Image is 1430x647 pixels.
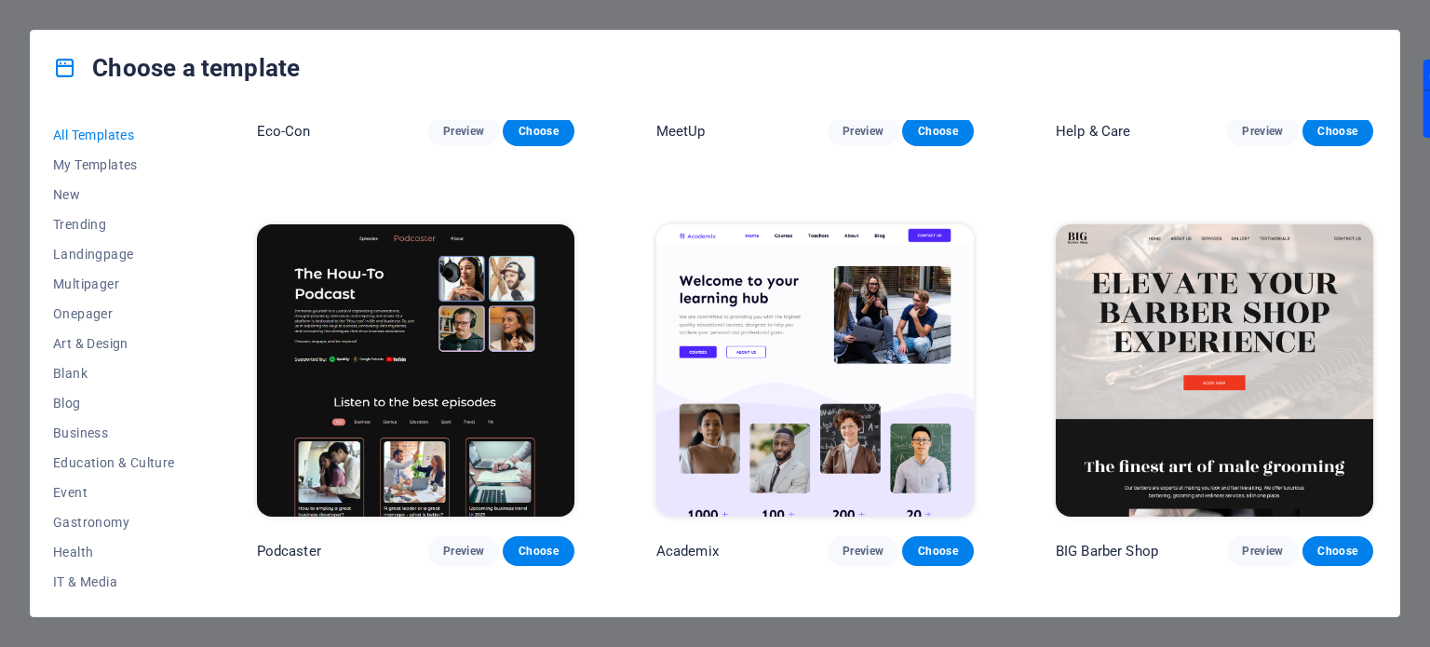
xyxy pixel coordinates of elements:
[1302,536,1373,566] button: Choose
[53,567,175,597] button: IT & Media
[257,122,311,141] p: Eco-Con
[428,536,499,566] button: Preview
[53,455,175,470] span: Education & Culture
[443,544,484,559] span: Preview
[53,425,175,440] span: Business
[53,306,175,321] span: Onepager
[53,366,175,381] span: Blank
[53,276,175,291] span: Multipager
[902,116,973,146] button: Choose
[53,217,175,232] span: Trending
[53,574,175,589] span: IT & Media
[53,537,175,567] button: Health
[917,124,958,139] span: Choose
[53,507,175,537] button: Gastronomy
[257,224,574,517] img: Podcaster
[843,124,884,139] span: Preview
[1056,542,1158,560] p: BIG Barber Shop
[518,124,559,139] span: Choose
[1227,536,1298,566] button: Preview
[428,116,499,146] button: Preview
[1317,544,1358,559] span: Choose
[53,388,175,418] button: Blog
[518,544,559,559] span: Choose
[828,536,898,566] button: Preview
[53,180,175,209] button: New
[1227,116,1298,146] button: Preview
[53,239,175,269] button: Landingpage
[53,299,175,329] button: Onepager
[1242,544,1283,559] span: Preview
[53,396,175,411] span: Blog
[53,150,175,180] button: My Templates
[828,116,898,146] button: Preview
[1302,116,1373,146] button: Choose
[503,116,573,146] button: Choose
[656,224,974,517] img: Academix
[1056,122,1131,141] p: Help & Care
[53,157,175,172] span: My Templates
[53,269,175,299] button: Multipager
[53,187,175,202] span: New
[53,545,175,559] span: Health
[53,209,175,239] button: Trending
[53,485,175,500] span: Event
[53,448,175,478] button: Education & Culture
[503,536,573,566] button: Choose
[53,358,175,388] button: Blank
[656,122,706,141] p: MeetUp
[656,542,719,560] p: Academix
[53,329,175,358] button: Art & Design
[53,336,175,351] span: Art & Design
[1056,224,1373,517] img: BIG Barber Shop
[843,544,884,559] span: Preview
[917,544,958,559] span: Choose
[257,542,321,560] p: Podcaster
[1317,124,1358,139] span: Choose
[53,247,175,262] span: Landingpage
[53,418,175,448] button: Business
[53,478,175,507] button: Event
[443,124,484,139] span: Preview
[53,53,300,83] h4: Choose a template
[902,536,973,566] button: Choose
[53,128,175,142] span: All Templates
[1242,124,1283,139] span: Preview
[53,515,175,530] span: Gastronomy
[53,120,175,150] button: All Templates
